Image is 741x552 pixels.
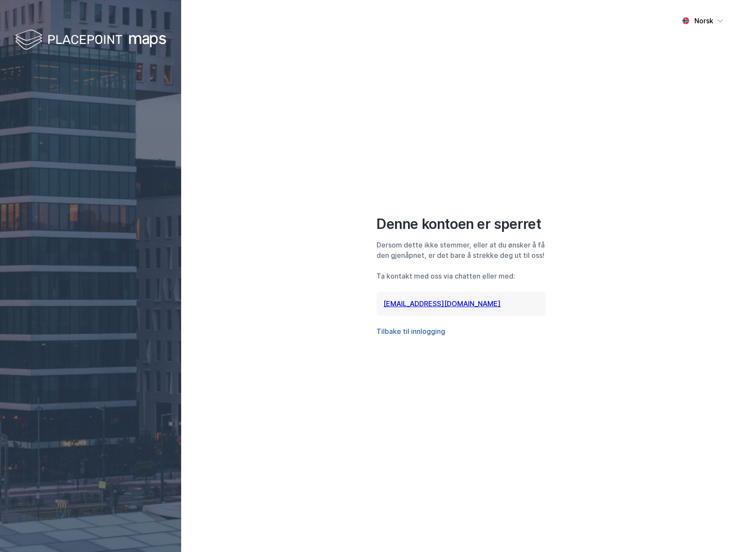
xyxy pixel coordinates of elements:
div: Norsk [694,16,713,26]
div: Kontrollprogram for chat [698,511,741,552]
div: Dersom dette ikke stemmer, eller at du ønsker å få den gjenåpnet, er det bare å strekke deg ut ti... [377,240,546,260]
img: logo-white.f07954bde2210d2a523dddb988cd2aa7.svg [15,28,166,53]
button: Tilbake til innlogging [377,326,445,336]
div: Ta kontakt med oss via chatten eller med: [377,271,546,281]
a: [EMAIL_ADDRESS][DOMAIN_NAME] [383,299,501,308]
div: Denne kontoen er sperret [377,216,546,233]
iframe: Chat Widget [698,511,741,552]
